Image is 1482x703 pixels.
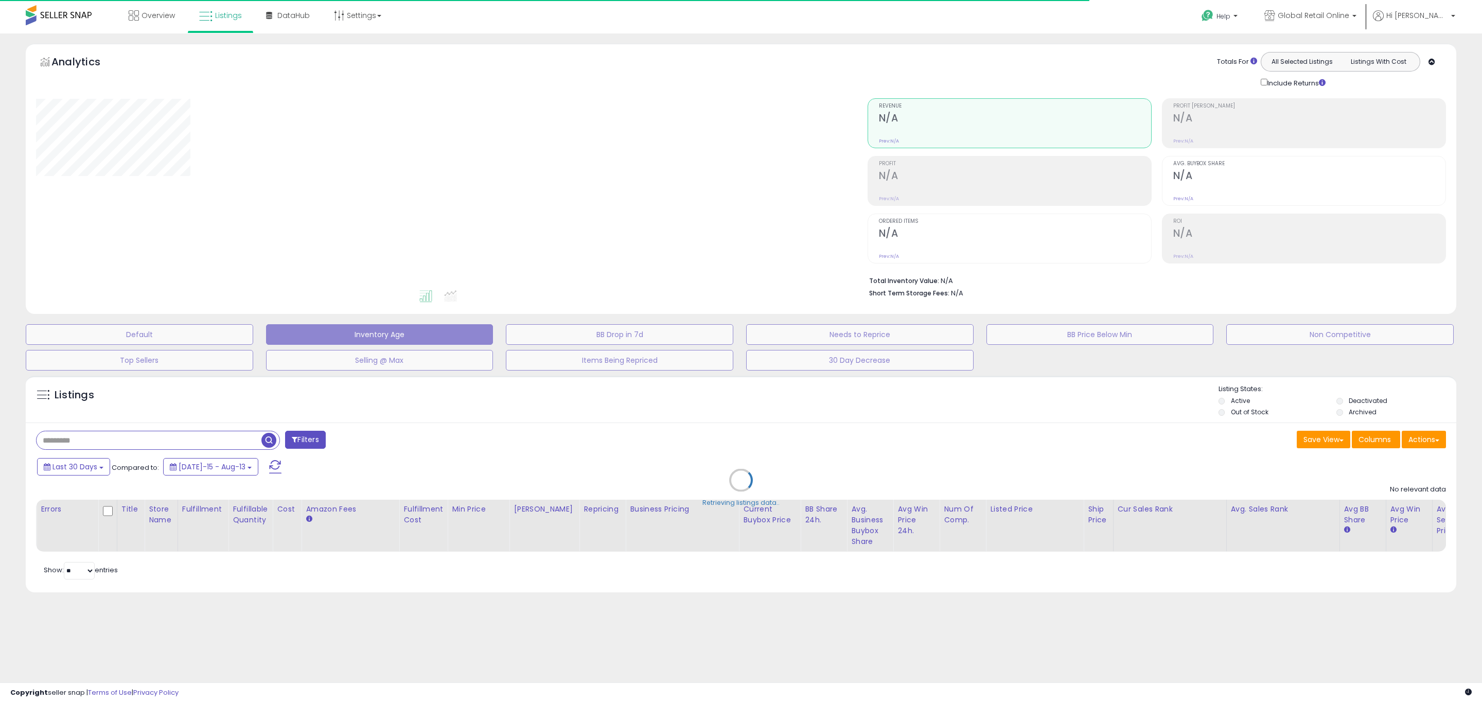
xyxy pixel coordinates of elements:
[869,276,939,285] b: Total Inventory Value:
[746,350,974,371] button: 30 Day Decrease
[51,55,120,72] h5: Analytics
[1217,57,1257,67] div: Totals For
[879,138,899,144] small: Prev: N/A
[1173,112,1445,126] h2: N/A
[506,350,733,371] button: Items Being Repriced
[506,324,733,345] button: BB Drop in 7d
[1386,10,1448,21] span: Hi [PERSON_NAME]
[951,288,963,298] span: N/A
[266,350,493,371] button: Selling @ Max
[1173,138,1193,144] small: Prev: N/A
[1226,324,1454,345] button: Non Competitive
[879,112,1151,126] h2: N/A
[879,170,1151,184] h2: N/A
[1340,55,1417,68] button: Listings With Cost
[1264,55,1340,68] button: All Selected Listings
[879,227,1151,241] h2: N/A
[142,10,175,21] span: Overview
[1173,161,1445,167] span: Avg. Buybox Share
[702,498,780,507] div: Retrieving listings data..
[879,103,1151,109] span: Revenue
[869,289,949,297] b: Short Term Storage Fees:
[869,274,1438,286] li: N/A
[879,253,899,259] small: Prev: N/A
[986,324,1214,345] button: BB Price Below Min
[1201,9,1214,22] i: Get Help
[1278,10,1349,21] span: Global Retail Online
[266,324,493,345] button: Inventory Age
[1193,2,1248,33] a: Help
[26,350,253,371] button: Top Sellers
[879,161,1151,167] span: Profit
[1173,170,1445,184] h2: N/A
[277,10,310,21] span: DataHub
[1173,103,1445,109] span: Profit [PERSON_NAME]
[1173,196,1193,202] small: Prev: N/A
[26,324,253,345] button: Default
[1173,227,1445,241] h2: N/A
[879,219,1151,224] span: Ordered Items
[746,324,974,345] button: Needs to Reprice
[215,10,242,21] span: Listings
[1253,77,1338,88] div: Include Returns
[1173,253,1193,259] small: Prev: N/A
[879,196,899,202] small: Prev: N/A
[1173,219,1445,224] span: ROI
[1216,12,1230,21] span: Help
[1373,10,1455,33] a: Hi [PERSON_NAME]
